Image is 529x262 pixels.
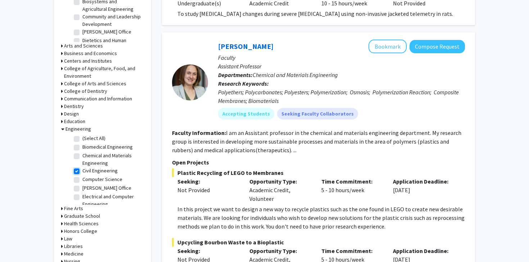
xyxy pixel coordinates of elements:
p: Time Commitment: [321,177,383,186]
mat-chip: Seeking Faculty Collaborators [277,108,358,119]
label: Chemical and Materials Engineering [82,152,142,167]
h3: Health Sciences [64,220,99,227]
p: Opportunity Type: [249,177,311,186]
a: [PERSON_NAME] [218,42,273,51]
div: Academic Credit, Volunteer [244,177,316,203]
span: Chemical and Materials Engineering [253,71,338,78]
h3: Graduate School [64,212,100,220]
p: Opportunity Type: [249,247,311,255]
label: [PERSON_NAME] Office [82,28,131,36]
h3: Education [64,118,85,125]
p: Time Commitment: [321,247,383,255]
p: Seeking: [177,247,239,255]
h3: College of Arts and Sciences [64,80,126,87]
mat-chip: Accepting Students [218,108,274,119]
p: In this project we want to design a new way to recycle plastics such as the one found in LEGO to ... [177,205,465,231]
b: Research Keywords: [218,80,269,87]
h3: College of Agriculture, Food, and Environment [64,65,144,80]
button: Add Malgorzata Chwatko to Bookmarks [369,40,407,53]
div: 5 - 10 hours/week [316,177,388,203]
h3: Law [64,235,72,243]
label: Dietetics and Human Nutrition [82,37,142,52]
h3: Business and Economics [64,50,117,57]
label: (Select All) [82,135,105,142]
label: Biomedical Engineering [82,143,133,151]
h3: Engineering [65,125,91,133]
b: Departments: [218,71,253,78]
p: Application Deadline: [393,177,454,186]
span: Upcycling Bourbon Waste to a Bioplastic [172,238,465,247]
div: Not Provided [177,186,239,194]
label: [PERSON_NAME] Office [82,184,131,192]
h3: Honors College [64,227,97,235]
span: Plastic Recycling of LEGO to Membranes [172,168,465,177]
label: Electrical and Computer Engineering [82,193,142,208]
b: Faculty Information: [172,129,226,136]
fg-read-more: I am an Assistant professor in the chemical and materials engineering department. My research gro... [172,129,461,154]
p: Application Deadline: [393,247,454,255]
label: Civil Engineering [82,167,118,175]
div: [DATE] [388,177,460,203]
iframe: Chat [5,230,31,257]
p: Faculty [218,53,465,62]
h3: Design [64,110,79,118]
h3: Dentistry [64,103,84,110]
h3: Medicine [64,250,83,258]
h3: Libraries [64,243,83,250]
p: Open Projects [172,158,465,167]
h3: Arts and Sciences [64,42,103,50]
label: Computer Science [82,176,122,183]
p: To study [MEDICAL_DATA] changes during severe [MEDICAL_DATA] using non-invasive jacketed telemetr... [177,9,465,18]
label: Community and Leadership Development [82,13,142,28]
p: Seeking: [177,177,239,186]
h3: Communication and Information [64,95,132,103]
h3: Fine Arts [64,205,83,212]
h3: Centers and Institutes [64,57,112,65]
p: Assistant Professor [218,62,465,71]
button: Compose Request to Malgorzata Chwatko [410,40,465,53]
div: Polyethers; Polycarbonates; Polyesters; Polymerization; Osmosis; Polymerization Reaction; Composi... [218,88,465,105]
h3: College of Dentistry [64,87,107,95]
